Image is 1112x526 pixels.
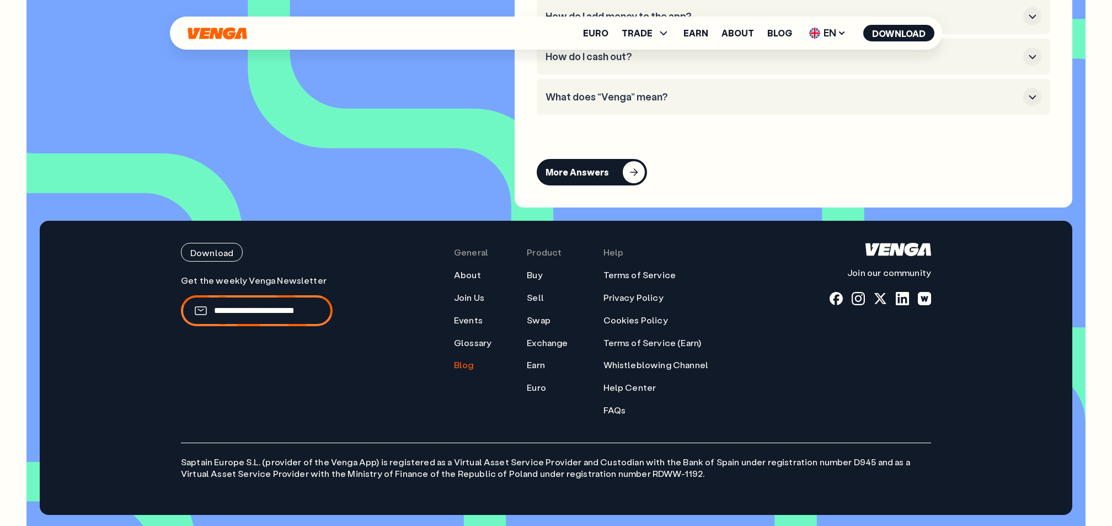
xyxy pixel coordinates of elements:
button: How do I add money to the app? [546,7,1041,25]
a: Exchange [527,337,568,349]
span: Product [527,247,562,258]
a: Buy [527,269,542,281]
a: warpcast [918,292,931,305]
a: linkedin [896,292,909,305]
a: instagram [852,292,865,305]
span: General [454,247,488,258]
button: Download [863,25,934,41]
a: Privacy Policy [603,292,664,304]
a: Join Us [454,292,484,304]
button: What does “Venga” mean? [546,88,1041,106]
span: TRADE [622,26,670,40]
a: Events [454,315,483,326]
h3: How do I cash out? [546,51,1019,63]
button: How do I cash out? [546,47,1041,66]
h3: How do I add money to the app? [546,10,1019,23]
a: Terms of Service [603,269,676,281]
svg: Home [186,27,248,40]
a: x [874,292,887,305]
a: Swap [527,315,550,326]
img: flag-uk [809,28,820,39]
a: FAQs [603,405,626,416]
a: About [454,269,481,281]
div: More Answers [546,167,609,178]
p: Get the weekly Venga Newsletter [181,275,333,286]
a: Blog [767,29,792,38]
a: Glossary [454,337,491,349]
h3: What does “Venga” mean? [546,91,1019,103]
a: About [721,29,754,38]
a: Euro [527,382,546,394]
a: Blog [454,359,474,371]
a: Earn [683,29,708,38]
a: fb [830,292,843,305]
span: EN [805,24,850,42]
svg: Home [865,243,931,256]
a: Download [181,243,333,262]
a: Sell [527,292,544,304]
p: Saptain Europe S.L. (provider of the Venga App) is registered as a Virtual Asset Service Provider... [181,443,931,480]
span: TRADE [622,29,653,38]
a: Cookies Policy [603,315,668,326]
a: Euro [583,29,608,38]
button: Download [181,243,243,262]
a: Earn [527,359,545,371]
button: More Answers [537,159,647,185]
span: Help [603,247,624,258]
a: Whistleblowing Channel [603,359,709,371]
a: Help Center [603,382,656,394]
a: Terms of Service (Earn) [603,337,702,349]
p: Join our community [830,267,931,279]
